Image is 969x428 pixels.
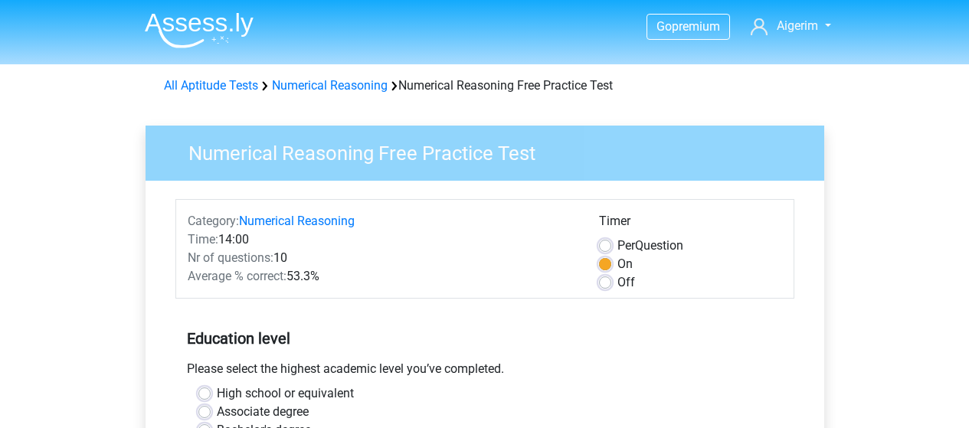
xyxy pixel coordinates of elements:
span: Go [656,19,672,34]
a: Gopremium [647,16,729,37]
span: Average % correct: [188,269,286,283]
div: 53.3% [176,267,588,286]
span: Aigerim [777,18,818,33]
label: Associate degree [217,403,309,421]
label: High school or equivalent [217,384,354,403]
h3: Numerical Reasoning Free Practice Test [170,136,813,165]
div: Timer [599,212,782,237]
a: Aigerim [745,17,836,35]
span: Per [617,238,635,253]
span: Time: [188,232,218,247]
label: Question [617,237,683,255]
label: On [617,255,633,273]
h5: Education level [187,323,783,354]
span: Nr of questions: [188,250,273,265]
img: Assessly [145,12,254,48]
div: Numerical Reasoning Free Practice Test [158,77,812,95]
a: Numerical Reasoning [272,78,388,93]
div: 14:00 [176,230,588,249]
label: Off [617,273,635,292]
div: Please select the highest academic level you’ve completed. [175,360,794,384]
a: Numerical Reasoning [239,214,355,228]
div: 10 [176,249,588,267]
a: All Aptitude Tests [164,78,258,93]
span: Category: [188,214,239,228]
span: premium [672,19,720,34]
